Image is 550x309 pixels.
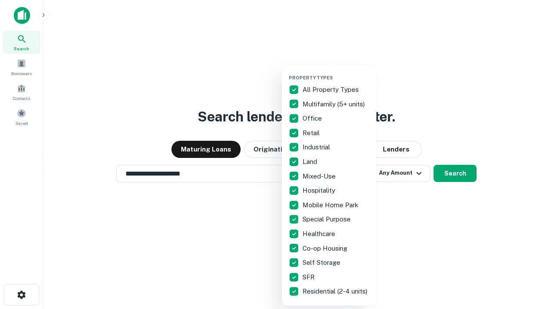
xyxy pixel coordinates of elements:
p: Residential (2-4 units) [302,286,369,297]
p: Healthcare [302,229,337,239]
span: Property Types [289,75,333,80]
p: Office [302,113,324,124]
p: Co-op Housing [302,243,349,254]
p: Hospitality [302,185,337,196]
p: Land [302,157,319,167]
p: Multifamily (5+ units) [302,99,367,109]
iframe: Chat Widget [507,240,550,282]
p: Industrial [302,142,332,152]
p: Retail [302,128,321,138]
p: All Property Types [302,85,361,95]
p: Mobile Home Park [302,200,360,210]
p: Self Storage [302,257,342,268]
p: Mixed-Use [302,171,337,182]
p: SFR [302,272,316,282]
p: Special Purpose [302,214,352,224]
